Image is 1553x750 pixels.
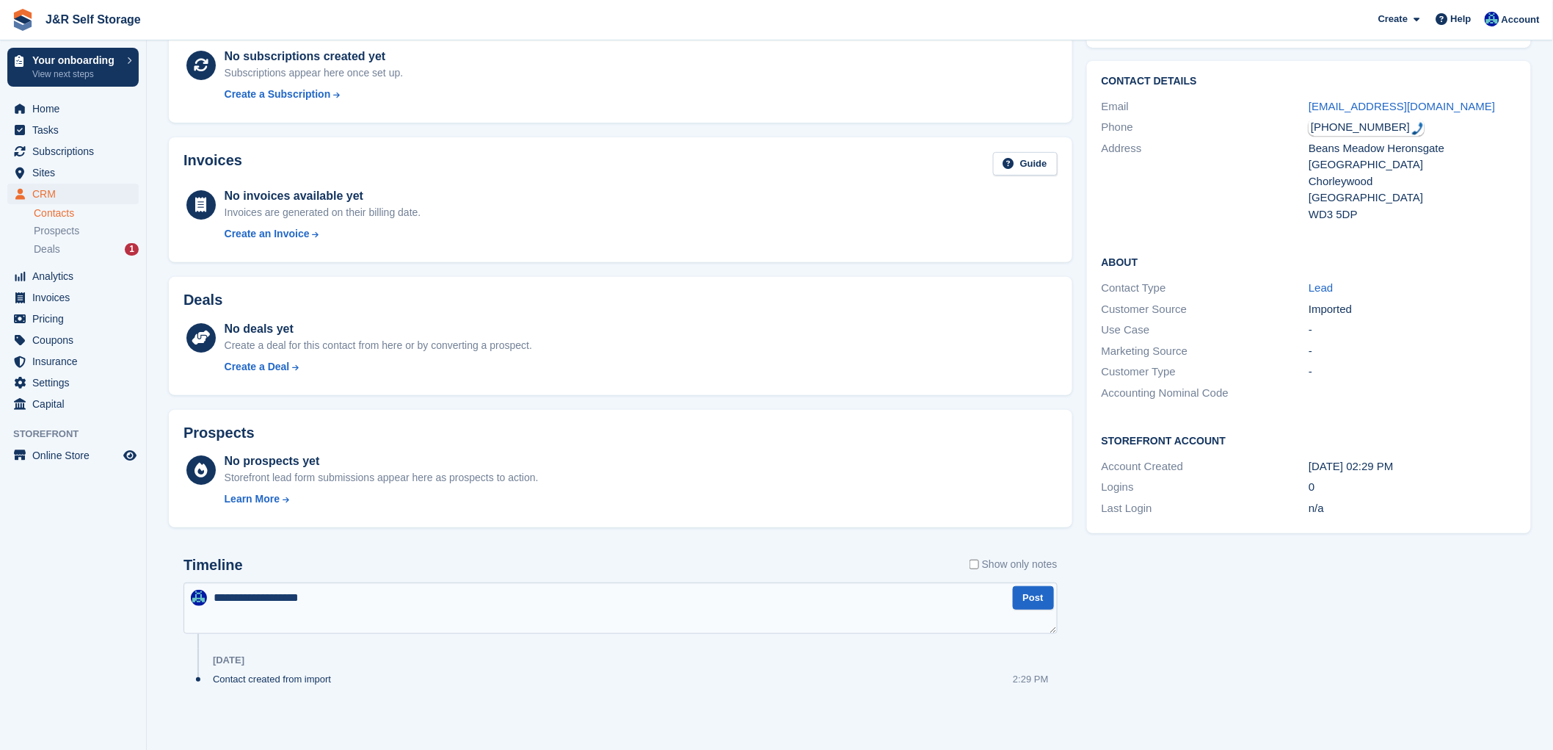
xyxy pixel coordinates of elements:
a: menu [7,287,139,308]
a: Lead [1309,281,1333,294]
div: Contact Type [1102,280,1309,297]
div: Email [1102,98,1309,115]
div: Learn More [225,491,280,507]
img: hfpfyWBK5wQHBAGPgDf9c6qAYOxxMAAAAASUVORK5CYII= [1412,122,1424,135]
input: Show only notes [970,557,979,572]
div: Create an Invoice [225,226,310,242]
div: Contact created from import [213,672,338,686]
a: Preview store [121,447,139,464]
a: menu [7,266,139,286]
div: Invoices are generated on their billing date. [225,205,421,220]
h2: Prospects [183,425,255,441]
a: menu [7,309,139,329]
h2: Contact Details [1102,76,1516,87]
div: 2:29 PM [1013,672,1048,686]
img: Steve Revell [1485,12,1499,26]
div: Create a Deal [225,359,290,375]
div: Customer Type [1102,364,1309,381]
div: n/a [1309,500,1516,517]
div: Chorleywood [1309,173,1516,190]
a: Deals 1 [34,242,139,257]
div: 1 [125,243,139,256]
a: Guide [993,152,1058,176]
a: Learn More [225,491,539,507]
div: No deals yet [225,320,532,338]
a: [EMAIL_ADDRESS][DOMAIN_NAME] [1309,100,1495,112]
div: [GEOGRAPHIC_DATA] [1309,190,1516,206]
span: Subscriptions [32,141,120,162]
a: Create an Invoice [225,226,421,242]
span: Online Store [32,445,120,466]
a: menu [7,351,139,372]
div: - [1309,343,1516,360]
div: Use Case [1102,322,1309,339]
span: CRM [32,184,120,204]
button: Post [1013,586,1054,610]
span: Invoices [32,287,120,308]
div: Customer Source [1102,301,1309,318]
span: Capital [32,394,120,414]
p: View next steps [32,68,120,81]
img: Steve Revell [191,590,207,606]
div: No invoices available yet [225,187,421,205]
a: menu [7,394,139,414]
span: Sites [32,162,120,183]
h2: Timeline [183,557,243,574]
a: menu [7,98,139,119]
div: Last Login [1102,500,1309,517]
a: Your onboarding View next steps [7,48,139,87]
a: menu [7,372,139,393]
a: menu [7,120,139,140]
span: Prospects [34,224,79,238]
a: menu [7,445,139,466]
img: stora-icon-8386f47178a22dfd0bd8f6a31ec36ba5ce8667c1dd55bd0f319d3a0aa187defe.svg [12,9,34,31]
div: Beans Meadow Heronsgate [1309,140,1516,157]
div: Address [1102,140,1309,223]
span: Storefront [13,427,146,441]
a: menu [7,330,139,350]
div: Storefront lead form submissions appear here as prospects to action. [225,470,539,486]
div: No prospects yet [225,452,539,470]
h2: Invoices [183,152,242,176]
div: Call: +447545330637 [1309,119,1425,136]
div: Subscriptions appear here once set up. [225,65,404,81]
span: Create [1378,12,1408,26]
div: Create a Subscription [225,87,331,102]
a: menu [7,184,139,204]
a: menu [7,162,139,183]
div: Phone [1102,119,1309,136]
div: [DATE] 02:29 PM [1309,458,1516,475]
div: Account Created [1102,458,1309,475]
a: Create a Subscription [225,87,404,102]
span: Home [32,98,120,119]
h2: About [1102,254,1516,269]
div: - [1309,364,1516,381]
span: Deals [34,242,60,256]
p: Your onboarding [32,55,120,65]
h2: Deals [183,292,222,309]
label: Show only notes [970,557,1058,572]
span: Pricing [32,309,120,329]
span: Help [1451,12,1472,26]
div: Logins [1102,479,1309,496]
div: - [1309,322,1516,339]
div: No subscriptions created yet [225,48,404,65]
span: Coupons [32,330,120,350]
span: Tasks [32,120,120,140]
div: Imported [1309,301,1516,318]
span: Settings [32,372,120,393]
div: Create a deal for this contact from here or by converting a prospect. [225,338,532,353]
div: 0 [1309,479,1516,496]
div: Accounting Nominal Code [1102,385,1309,402]
div: Marketing Source [1102,343,1309,360]
a: Prospects [34,223,139,239]
a: J&R Self Storage [40,7,147,32]
h2: Storefront Account [1102,433,1516,447]
div: [GEOGRAPHIC_DATA] [1309,156,1516,173]
span: Insurance [32,351,120,372]
div: [DATE] [213,655,244,666]
a: menu [7,141,139,162]
a: Contacts [34,206,139,220]
div: WD3 5DP [1309,206,1516,223]
span: Analytics [32,266,120,286]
